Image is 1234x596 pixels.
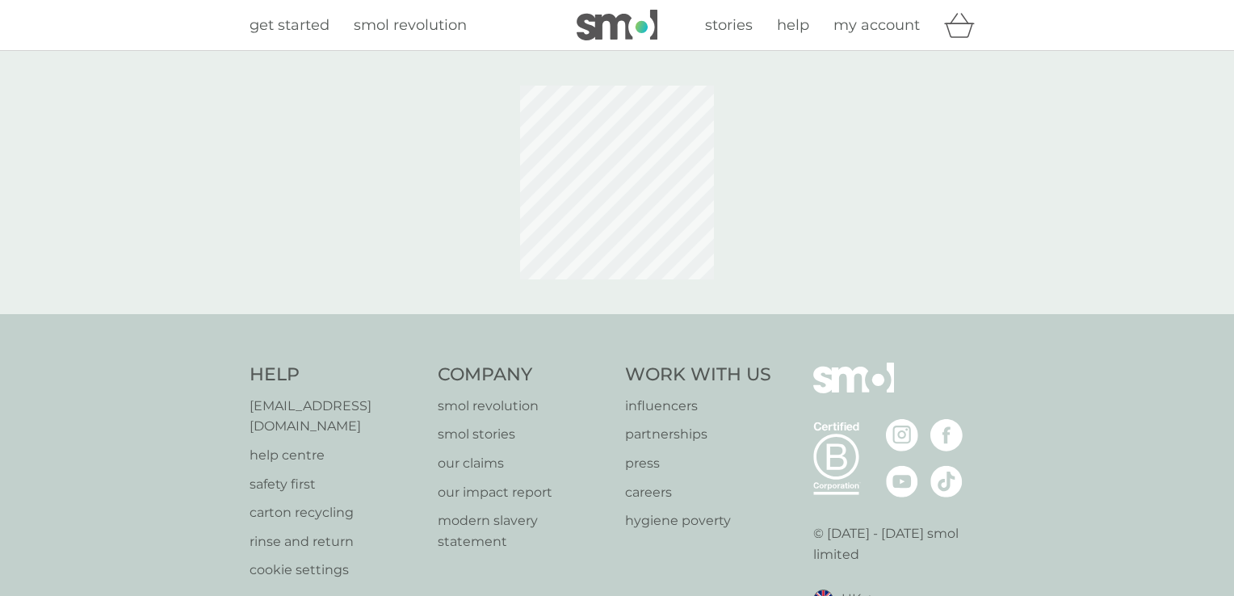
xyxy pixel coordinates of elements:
span: help [777,16,809,34]
a: influencers [625,396,771,417]
img: visit the smol Facebook page [930,419,963,451]
a: [EMAIL_ADDRESS][DOMAIN_NAME] [250,396,422,437]
a: stories [705,14,753,37]
img: smol [577,10,657,40]
div: basket [944,9,984,41]
a: carton recycling [250,502,422,523]
a: smol stories [438,424,610,445]
span: stories [705,16,753,34]
a: press [625,453,771,474]
span: get started [250,16,329,34]
a: smol revolution [438,396,610,417]
a: safety first [250,474,422,495]
a: our impact report [438,482,610,503]
span: smol revolution [354,16,467,34]
img: visit the smol Tiktok page [930,465,963,497]
a: help centre [250,445,422,466]
a: help [777,14,809,37]
h4: Help [250,363,422,388]
h4: Work With Us [625,363,771,388]
img: visit the smol Youtube page [886,465,918,497]
a: our claims [438,453,610,474]
a: careers [625,482,771,503]
a: my account [833,14,920,37]
img: visit the smol Instagram page [886,419,918,451]
h4: Company [438,363,610,388]
a: get started [250,14,329,37]
img: smol [813,363,894,418]
a: partnerships [625,424,771,445]
a: cookie settings [250,560,422,581]
a: hygiene poverty [625,510,771,531]
a: modern slavery statement [438,510,610,552]
a: rinse and return [250,531,422,552]
a: smol revolution [354,14,467,37]
p: © [DATE] - [DATE] smol limited [813,523,985,565]
span: my account [833,16,920,34]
